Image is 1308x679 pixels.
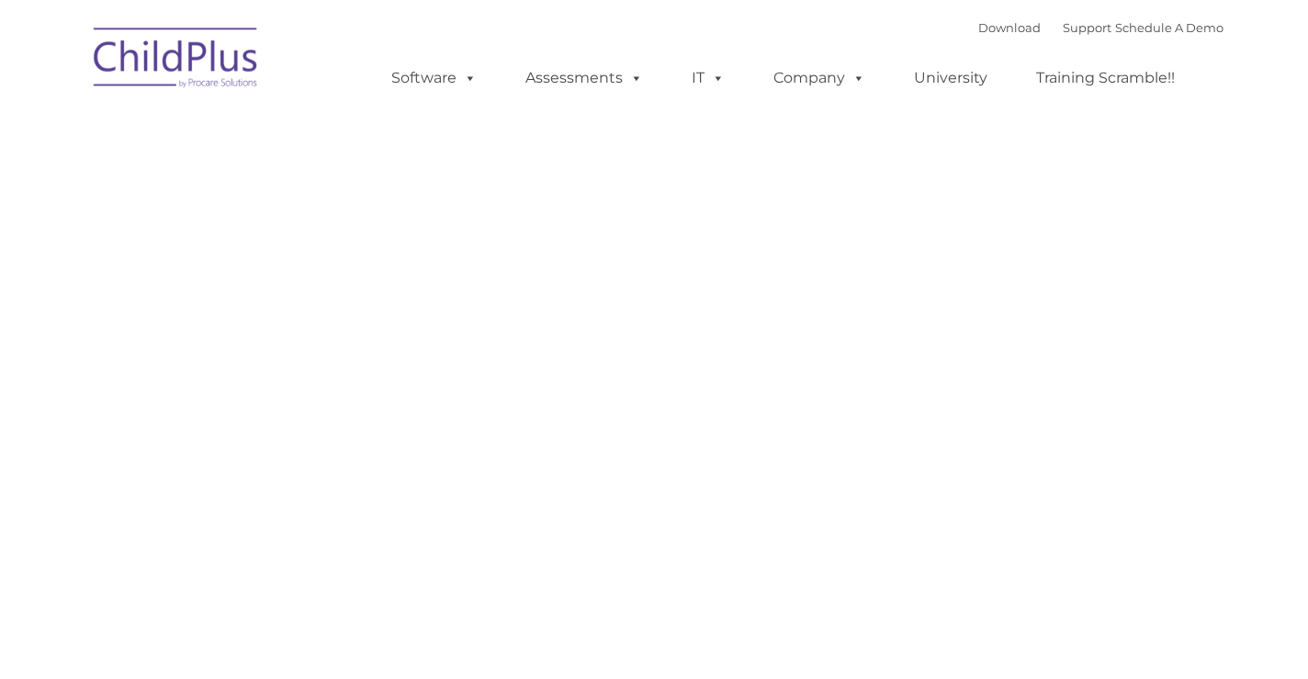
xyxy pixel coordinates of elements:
[507,60,661,96] a: Assessments
[1063,20,1111,35] a: Support
[896,60,1006,96] a: University
[978,20,1223,35] font: |
[85,15,268,107] img: ChildPlus by Procare Solutions
[978,20,1041,35] a: Download
[373,60,495,96] a: Software
[755,60,884,96] a: Company
[1018,60,1193,96] a: Training Scramble!!
[1115,20,1223,35] a: Schedule A Demo
[673,60,743,96] a: IT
